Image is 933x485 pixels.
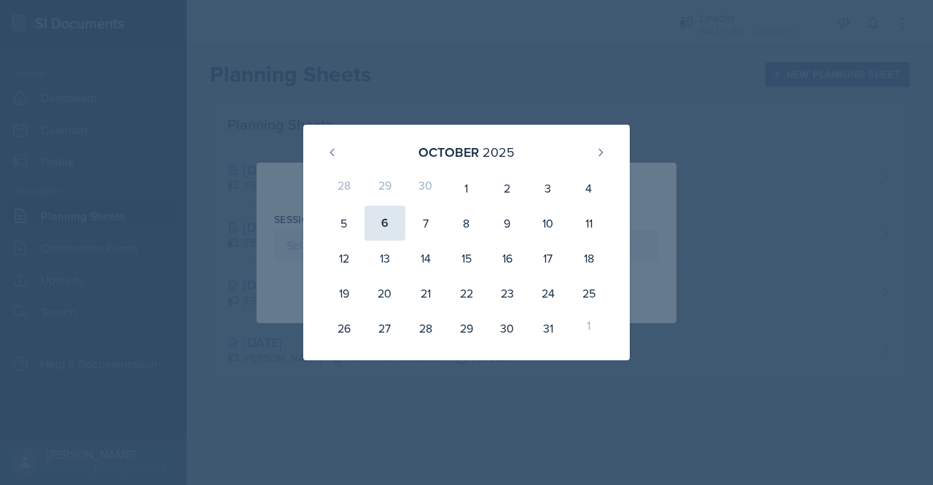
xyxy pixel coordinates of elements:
[528,276,569,311] div: 24
[446,276,487,311] div: 22
[446,241,487,276] div: 15
[569,241,609,276] div: 18
[569,311,609,346] div: 1
[364,206,405,241] div: 6
[324,206,364,241] div: 5
[324,171,364,206] div: 28
[487,311,528,346] div: 30
[569,276,609,311] div: 25
[569,171,609,206] div: 4
[324,276,364,311] div: 19
[324,311,364,346] div: 26
[487,171,528,206] div: 2
[446,311,487,346] div: 29
[364,171,405,206] div: 29
[405,206,446,241] div: 7
[446,206,487,241] div: 8
[487,206,528,241] div: 9
[405,311,446,346] div: 28
[487,276,528,311] div: 23
[528,206,569,241] div: 10
[528,241,569,276] div: 17
[528,171,569,206] div: 3
[418,142,479,162] div: October
[528,311,569,346] div: 31
[446,171,487,206] div: 1
[405,276,446,311] div: 21
[364,311,405,346] div: 27
[324,241,364,276] div: 12
[487,241,528,276] div: 16
[569,206,609,241] div: 11
[364,241,405,276] div: 13
[405,241,446,276] div: 14
[405,171,446,206] div: 30
[364,276,405,311] div: 20
[483,142,515,162] div: 2025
